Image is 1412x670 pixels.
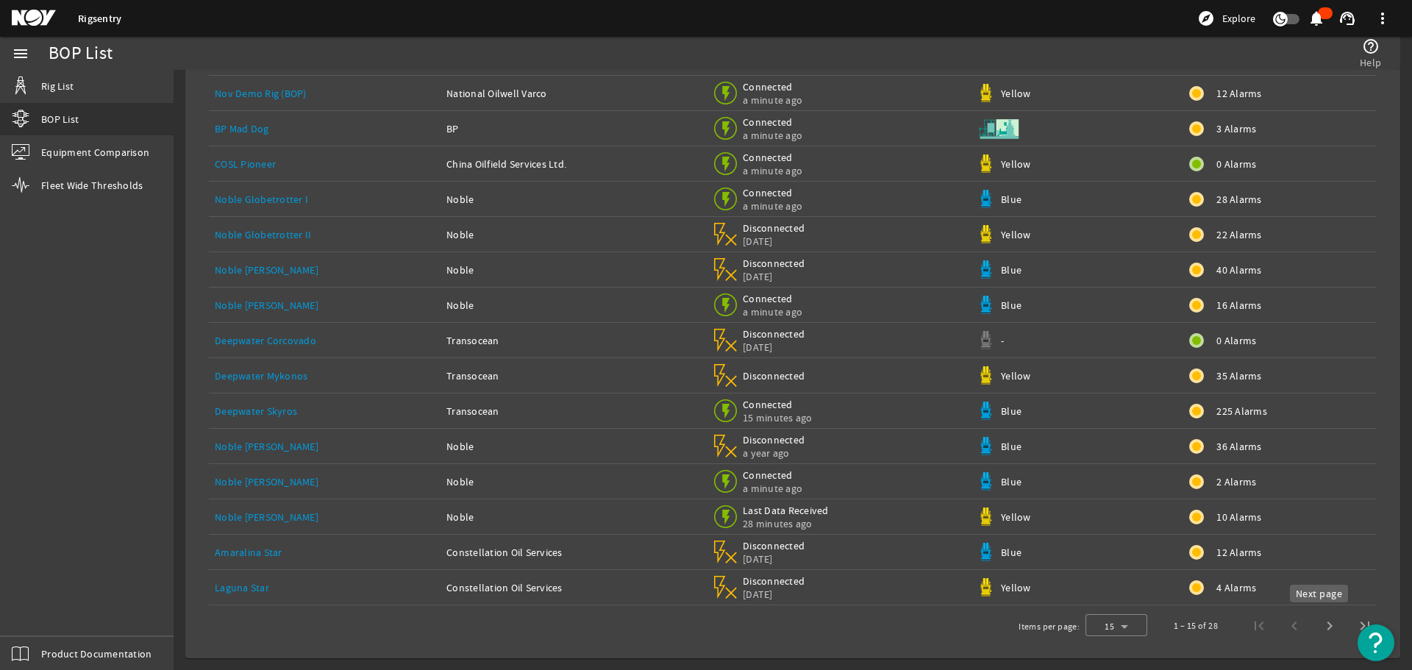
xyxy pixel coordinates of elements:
[1216,580,1256,595] span: 4 Alarms
[977,154,995,173] img: Yellowpod.svg
[446,157,699,171] div: China Oilfield Services Ltd.
[977,84,995,102] img: Yellowpod.svg
[446,227,699,242] div: Noble
[743,221,805,235] span: Disconnected
[1216,333,1256,348] span: 0 Alarms
[446,86,699,101] div: National Oilwell Varco
[977,402,995,420] img: Bluepod.svg
[743,186,805,199] span: Connected
[743,398,813,411] span: Connected
[1216,368,1261,383] span: 35 Alarms
[41,145,149,160] span: Equipment Comparison
[446,474,699,489] div: Noble
[1001,475,1021,488] span: Blue
[1216,298,1261,313] span: 16 Alarms
[743,446,805,460] span: a year ago
[215,440,318,453] a: Noble [PERSON_NAME]
[977,437,995,455] img: Bluepod.svg
[743,552,805,566] span: [DATE]
[743,93,805,107] span: a minute ago
[1191,7,1261,30] button: Explore
[743,517,829,530] span: 28 minutes ago
[215,369,307,382] a: Deepwater Mykonos
[977,472,995,491] img: Bluepod.svg
[1174,619,1218,633] div: 1 – 15 of 28
[215,193,308,206] a: Noble Globetrotter I
[743,588,805,601] span: [DATE]
[446,545,699,560] div: Constellation Oil Services
[743,539,805,552] span: Disconnected
[12,45,29,63] mat-icon: menu
[1216,263,1261,277] span: 40 Alarms
[1216,86,1261,101] span: 12 Alarms
[215,87,307,100] a: Nov Demo Rig (BOP)
[743,341,805,354] span: [DATE]
[1216,545,1261,560] span: 12 Alarms
[743,433,805,446] span: Disconnected
[1001,440,1021,453] span: Blue
[743,574,805,588] span: Disconnected
[215,122,269,135] a: BP Mad Dog
[1216,121,1256,136] span: 3 Alarms
[743,151,805,164] span: Connected
[1358,624,1394,661] button: Open Resource Center
[743,115,805,129] span: Connected
[1001,369,1031,382] span: Yellow
[1222,11,1255,26] span: Explore
[1365,1,1400,36] button: more_vert
[743,411,813,424] span: 15 minutes ago
[743,327,805,341] span: Disconnected
[1216,439,1261,454] span: 36 Alarms
[1019,619,1080,634] div: Items per page:
[977,331,995,349] img: Graypod.svg
[1197,10,1215,27] mat-icon: explore
[446,580,699,595] div: Constellation Oil Services
[1001,334,1004,347] span: -
[446,121,699,136] div: BP
[743,504,829,517] span: Last Data Received
[215,581,269,594] a: Laguna Star
[977,225,995,243] img: Yellowpod.svg
[743,292,805,305] span: Connected
[743,129,805,142] span: a minute ago
[977,190,995,208] img: Bluepod.svg
[1216,192,1261,207] span: 28 Alarms
[1338,10,1356,27] mat-icon: support_agent
[215,475,318,488] a: Noble [PERSON_NAME]
[1216,404,1267,418] span: 225 Alarms
[1001,299,1021,312] span: Blue
[1001,581,1031,594] span: Yellow
[215,546,282,559] a: Amaralina Star
[1362,38,1380,55] mat-icon: help_outline
[743,305,805,318] span: a minute ago
[78,12,121,26] a: Rigsentry
[1001,405,1021,418] span: Blue
[743,257,805,270] span: Disconnected
[743,199,805,213] span: a minute ago
[446,510,699,524] div: Noble
[977,578,995,596] img: Yellowpod.svg
[743,235,805,248] span: [DATE]
[1216,474,1256,489] span: 2 Alarms
[1001,263,1021,277] span: Blue
[743,270,805,283] span: [DATE]
[215,510,318,524] a: Noble [PERSON_NAME]
[446,439,699,454] div: Noble
[977,107,1021,151] img: Skid.svg
[1001,87,1031,100] span: Yellow
[446,298,699,313] div: Noble
[49,46,113,61] div: BOP List
[215,299,318,312] a: Noble [PERSON_NAME]
[977,366,995,385] img: Yellowpod.svg
[446,368,699,383] div: Transocean
[215,263,318,277] a: Noble [PERSON_NAME]
[743,468,805,482] span: Connected
[446,192,699,207] div: Noble
[1001,510,1031,524] span: Yellow
[977,260,995,279] img: Bluepod.svg
[1312,608,1347,644] button: Next page
[446,263,699,277] div: Noble
[1001,546,1021,559] span: Blue
[743,164,805,177] span: a minute ago
[41,646,151,661] span: Product Documentation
